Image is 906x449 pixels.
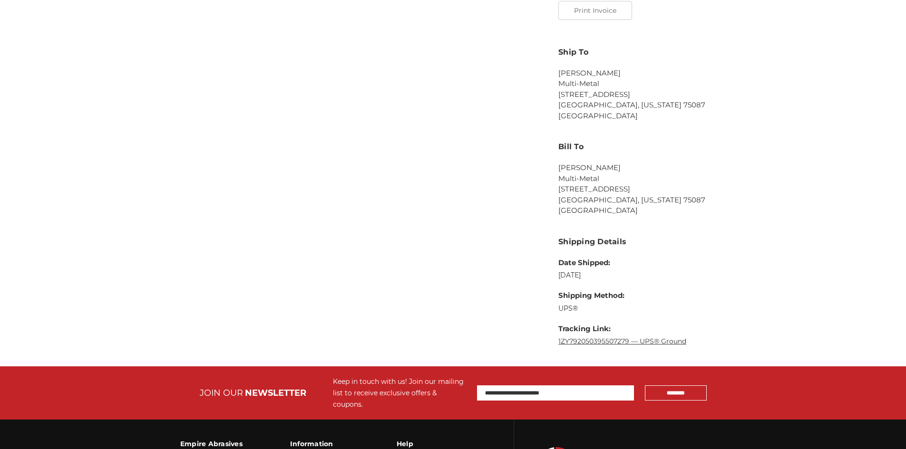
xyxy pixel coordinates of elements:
[558,1,632,20] button: Print Invoice
[558,162,749,173] li: [PERSON_NAME]
[558,258,686,268] dt: Date Shipped:
[558,270,686,280] dd: [DATE]
[558,205,749,216] li: [GEOGRAPHIC_DATA]
[200,388,243,398] span: JOIN OUR
[558,337,686,345] a: 1ZY792050395507279 — UPS® Ground
[333,376,468,410] div: Keep in touch with us! Join our mailing list to receive exclusive offers & coupons.
[245,388,306,398] span: NEWSLETTER
[558,100,749,111] li: [GEOGRAPHIC_DATA], [US_STATE] 75087
[558,184,749,195] li: [STREET_ADDRESS]
[558,89,749,100] li: [STREET_ADDRESS]
[558,173,749,184] li: Multi-Metal
[558,47,749,58] h3: Ship To
[558,195,749,206] li: [GEOGRAPHIC_DATA], [US_STATE] 75087
[558,324,686,334] dt: Tracking Link:
[558,68,749,79] li: [PERSON_NAME]
[558,304,686,314] dd: UPS®
[558,236,749,248] h3: Shipping Details
[558,111,749,122] li: [GEOGRAPHIC_DATA]
[558,141,749,153] h3: Bill To
[558,78,749,89] li: Multi-Metal
[558,290,686,301] dt: Shipping Method:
